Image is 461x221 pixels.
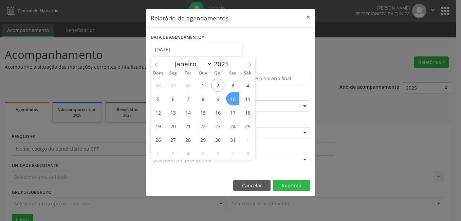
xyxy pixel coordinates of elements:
span: Novembro 6, 2025 [211,147,224,160]
span: Ter [181,71,196,75]
span: Novembro 2, 2025 [151,147,165,160]
span: Novembro 3, 2025 [166,147,180,160]
span: Outubro 1, 2025 [196,79,209,92]
span: Novembro 8, 2025 [241,147,254,160]
span: Novembro 4, 2025 [181,147,195,160]
span: Setembro 29, 2025 [166,79,180,92]
input: Selecione o horário final [232,72,310,85]
label: DATA DE AGENDAMENTO [151,32,204,43]
button: Imprimir [273,180,310,191]
span: Novembro 1, 2025 [241,133,254,146]
span: Sex [225,71,240,75]
span: Outubro 12, 2025 [151,106,165,119]
span: Outubro 3, 2025 [226,79,239,92]
span: Outubro 9, 2025 [211,92,224,105]
span: Outubro 31, 2025 [226,133,239,146]
span: Outubro 17, 2025 [226,106,239,119]
span: Outubro 11, 2025 [241,92,254,105]
span: Outubro 18, 2025 [241,106,254,119]
span: Outubro 10, 2025 [226,92,239,105]
span: Novembro 5, 2025 [196,147,209,160]
button: Close [301,9,315,26]
span: Outubro 5, 2025 [151,92,165,105]
span: Outubro 14, 2025 [181,106,195,119]
span: Qua [196,71,210,75]
span: Qui [210,71,225,75]
span: Dom [151,71,166,75]
span: Seg [166,71,181,75]
span: Outubro 16, 2025 [211,106,224,119]
span: Outubro 22, 2025 [196,119,209,133]
span: Setembro 28, 2025 [151,79,165,92]
span: Outubro 24, 2025 [226,119,239,133]
select: Month [171,59,212,69]
span: Outubro 8, 2025 [196,92,209,105]
span: Selecione um profissional [153,156,211,163]
span: Outubro 26, 2025 [151,133,165,146]
label: ATÉ [232,61,310,72]
span: Outubro 15, 2025 [196,106,209,119]
span: Outubro 6, 2025 [166,92,180,105]
span: Outubro 21, 2025 [181,119,195,133]
span: Novembro 7, 2025 [226,147,239,160]
span: Outubro 20, 2025 [166,119,180,133]
span: Outubro 7, 2025 [181,92,195,105]
span: Outubro 29, 2025 [196,133,209,146]
span: Outubro 30, 2025 [211,133,224,146]
span: Setembro 30, 2025 [181,79,195,92]
span: Outubro 28, 2025 [181,133,195,146]
button: Cancelar [233,180,271,191]
span: Outubro 4, 2025 [241,79,254,92]
h5: Relatório de agendamentos [151,14,228,22]
span: Outubro 27, 2025 [166,133,180,146]
span: Outubro 25, 2025 [241,119,254,133]
span: Outubro 13, 2025 [166,106,180,119]
span: Outubro 23, 2025 [211,119,224,133]
input: Selecione uma data ou intervalo [151,43,242,56]
span: Outubro 19, 2025 [151,119,165,133]
input: Year [212,60,235,68]
span: Sáb [240,71,255,75]
span: Outubro 2, 2025 [211,79,224,92]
